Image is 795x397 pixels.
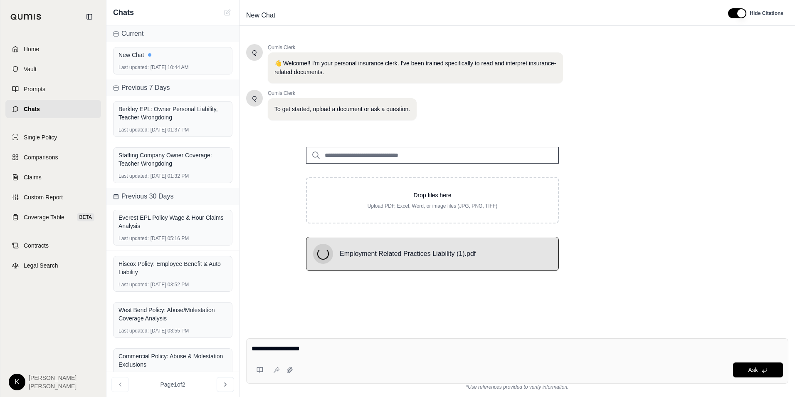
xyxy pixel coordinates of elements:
[5,148,101,166] a: Comparisons
[274,59,556,77] p: 👋 Welcome!! I'm your personal insurance clerk. I've been trained specifically to read and interpr...
[274,105,410,114] p: To get started, upload a document or ask a question.
[106,79,239,96] div: Previous 7 Days
[5,208,101,226] a: Coverage TableBETA
[77,213,94,221] span: BETA
[119,151,227,168] div: Staffing Company Owner Coverage: Teacher Wrongdoing
[119,173,149,179] span: Last updated:
[5,128,101,146] a: Single Policy
[24,45,39,53] span: Home
[5,168,101,186] a: Claims
[119,306,227,323] div: West Bend Policy: Abuse/Molestation Coverage Analysis
[24,153,58,161] span: Comparisons
[243,9,279,22] span: New Chat
[733,362,783,377] button: Ask
[9,374,25,390] div: K
[340,249,476,259] span: Employment Related Practices Liability (1).pdf
[24,173,42,181] span: Claims
[246,384,788,390] div: *Use references provided to verify information.
[119,213,227,230] div: Everest EPL Policy Wage & Hour Claims Analysis
[5,256,101,275] a: Legal Search
[24,261,58,270] span: Legal Search
[83,10,96,23] button: Collapse sidebar
[268,90,417,97] span: Qumis Clerk
[119,235,227,242] div: [DATE] 05:16 PM
[119,173,227,179] div: [DATE] 01:32 PM
[29,374,77,382] span: [PERSON_NAME]
[5,100,101,118] a: Chats
[119,64,227,71] div: [DATE] 10:44 AM
[119,127,149,133] span: Last updated:
[252,48,257,57] span: Hello
[10,14,42,20] img: Qumis Logo
[750,10,783,17] span: Hide Citations
[24,213,64,221] span: Coverage Table
[119,105,227,122] div: Berkley EPL: Owner Personal Liability, Teacher Wrongdoing
[222,7,232,17] button: New Chat
[320,191,545,199] p: Drop files here
[24,65,37,73] span: Vault
[5,60,101,78] a: Vault
[119,352,227,369] div: Commercial Policy: Abuse & Molestation Exclusions
[5,188,101,206] a: Custom Report
[119,127,227,133] div: [DATE] 01:37 PM
[24,193,63,201] span: Custom Report
[106,25,239,42] div: Current
[119,235,149,242] span: Last updated:
[748,367,758,373] span: Ask
[160,380,185,389] span: Page 1 of 2
[24,241,49,250] span: Contracts
[5,236,101,255] a: Contracts
[5,80,101,98] a: Prompts
[119,328,149,334] span: Last updated:
[24,133,57,141] span: Single Policy
[119,281,227,288] div: [DATE] 03:52 PM
[252,94,257,102] span: Hello
[119,281,149,288] span: Last updated:
[119,260,227,276] div: Hiscox Policy: Employee Benefit & Auto Liability
[119,328,227,334] div: [DATE] 03:55 PM
[243,9,718,22] div: Edit Title
[119,64,149,71] span: Last updated:
[24,105,40,113] span: Chats
[29,382,77,390] span: [PERSON_NAME]
[113,7,134,18] span: Chats
[24,85,45,93] span: Prompts
[320,203,545,209] p: Upload PDF, Excel, Word, or image files (JPG, PNG, TIFF)
[119,51,227,59] div: New Chat
[268,44,563,51] span: Qumis Clerk
[5,40,101,58] a: Home
[106,188,239,205] div: Previous 30 Days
